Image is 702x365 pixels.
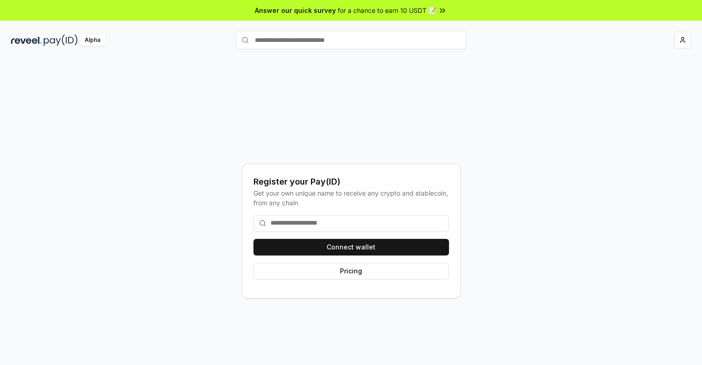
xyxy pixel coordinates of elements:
div: Get your own unique name to receive any crypto and stablecoin, from any chain [253,188,449,208]
img: reveel_dark [11,35,42,46]
img: pay_id [44,35,78,46]
button: Connect wallet [253,239,449,255]
span: for a chance to earn 10 USDT 📝 [338,6,436,15]
div: Register your Pay(ID) [253,175,449,188]
div: Alpha [80,35,105,46]
span: Answer our quick survey [255,6,336,15]
button: Pricing [253,263,449,279]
